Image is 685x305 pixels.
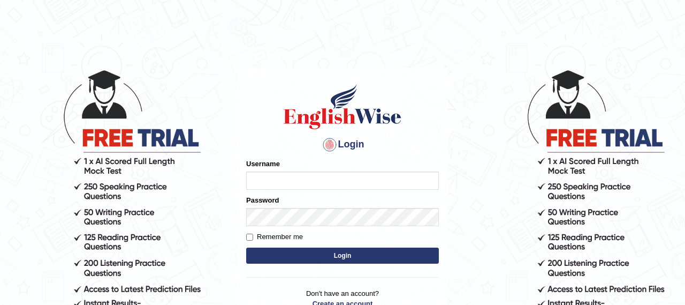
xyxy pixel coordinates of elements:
[246,248,439,264] button: Login
[246,136,439,153] h4: Login
[246,195,279,205] label: Password
[281,83,404,131] img: Logo of English Wise sign in for intelligent practice with AI
[246,159,280,169] label: Username
[246,232,303,242] label: Remember me
[246,234,253,241] input: Remember me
